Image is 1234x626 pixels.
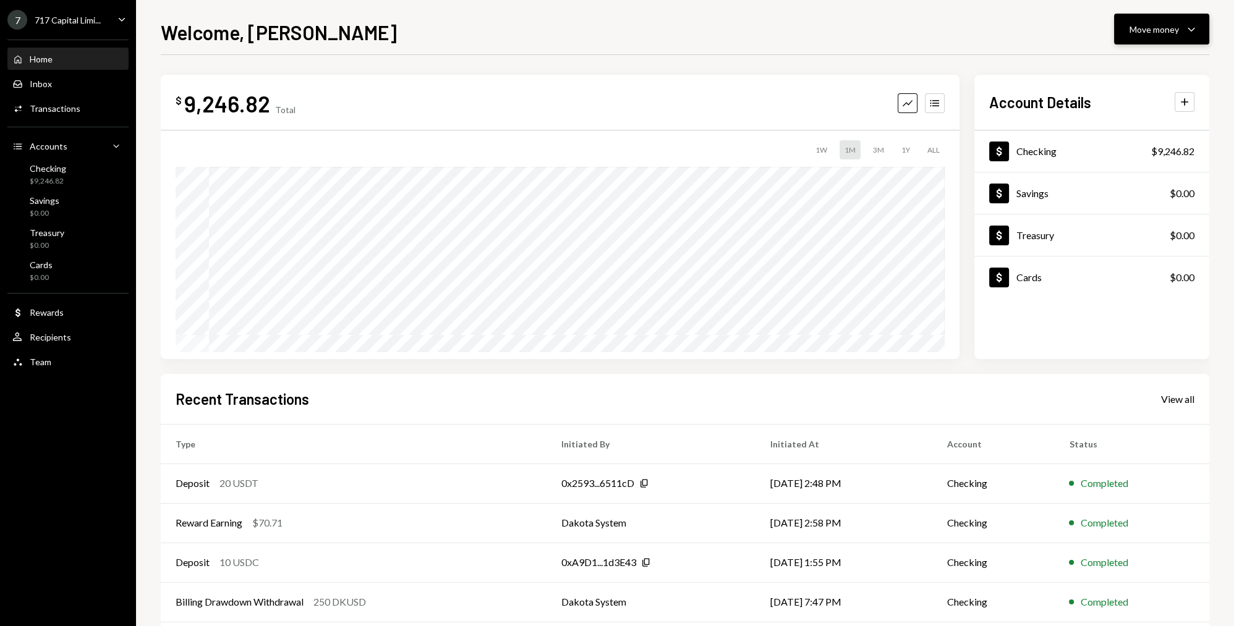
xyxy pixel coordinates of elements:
[219,476,258,491] div: 20 USDT
[30,307,64,318] div: Rewards
[974,172,1209,214] a: Savings$0.00
[219,555,259,570] div: 10 USDC
[30,103,80,114] div: Transactions
[176,515,242,530] div: Reward Earning
[30,195,59,206] div: Savings
[7,97,129,119] a: Transactions
[1054,424,1209,463] th: Status
[176,95,182,107] div: $
[755,463,932,503] td: [DATE] 2:48 PM
[176,476,210,491] div: Deposit
[7,350,129,373] a: Team
[176,555,210,570] div: Deposit
[896,140,915,159] div: 1Y
[7,10,27,30] div: 7
[161,20,397,44] h1: Welcome, [PERSON_NAME]
[1114,14,1209,44] button: Move money
[30,208,59,219] div: $0.00
[313,594,366,609] div: 250 DKUSD
[1016,187,1049,199] div: Savings
[30,54,53,64] div: Home
[7,48,129,70] a: Home
[7,192,129,221] a: Savings$0.00
[30,273,53,283] div: $0.00
[7,301,129,323] a: Rewards
[161,424,547,463] th: Type
[1080,555,1128,570] div: Completed
[932,582,1054,622] td: Checking
[547,424,755,463] th: Initiated By
[755,543,932,582] td: [DATE] 1:55 PM
[755,424,932,463] th: Initiated At
[547,582,755,622] td: Dakota System
[7,256,129,286] a: Cards$0.00
[932,424,1054,463] th: Account
[974,130,1209,172] a: Checking$9,246.82
[1151,144,1194,159] div: $9,246.82
[1016,145,1057,157] div: Checking
[1170,228,1194,243] div: $0.00
[7,72,129,95] a: Inbox
[989,92,1091,112] h2: Account Details
[922,140,945,159] div: ALL
[1170,186,1194,201] div: $0.00
[755,582,932,622] td: [DATE] 7:47 PM
[7,224,129,253] a: Treasury$0.00
[30,176,66,187] div: $9,246.82
[30,227,64,238] div: Treasury
[30,240,64,251] div: $0.00
[755,503,932,543] td: [DATE] 2:58 PM
[811,140,832,159] div: 1W
[974,214,1209,256] a: Treasury$0.00
[30,260,53,270] div: Cards
[868,140,889,159] div: 3M
[561,476,634,491] div: 0x2593...6511cD
[561,555,636,570] div: 0xA9D1...1d3E43
[30,357,51,367] div: Team
[1161,393,1194,405] div: View all
[275,104,296,115] div: Total
[1016,271,1042,283] div: Cards
[7,135,129,157] a: Accounts
[30,78,52,89] div: Inbox
[547,503,755,543] td: Dakota System
[1080,515,1128,530] div: Completed
[932,463,1054,503] td: Checking
[7,159,129,189] a: Checking$9,246.82
[1161,392,1194,405] a: View all
[1170,270,1194,285] div: $0.00
[184,90,270,117] div: 9,246.82
[35,15,101,25] div: 717 Capital Limi...
[30,141,67,151] div: Accounts
[30,163,66,174] div: Checking
[932,503,1054,543] td: Checking
[1080,594,1128,609] div: Completed
[974,256,1209,298] a: Cards$0.00
[30,332,71,342] div: Recipients
[7,326,129,348] a: Recipients
[1080,476,1128,491] div: Completed
[840,140,861,159] div: 1M
[252,515,283,530] div: $70.71
[176,389,309,409] h2: Recent Transactions
[1130,23,1179,36] div: Move money
[932,543,1054,582] td: Checking
[1016,229,1054,241] div: Treasury
[176,594,304,609] div: Billing Drawdown Withdrawal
